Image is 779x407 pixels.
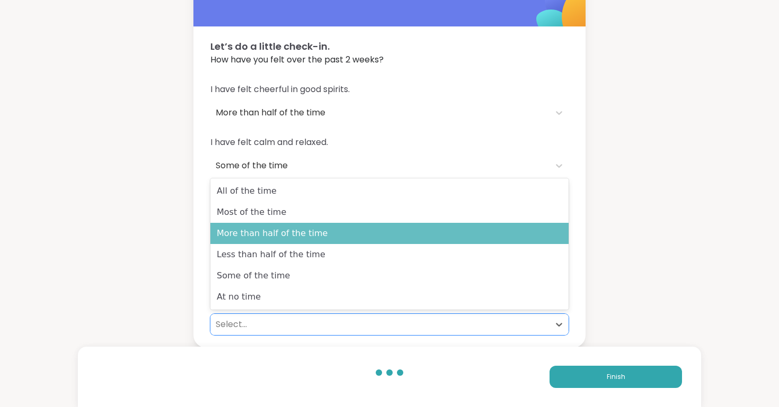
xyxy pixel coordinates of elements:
[210,83,569,96] span: I have felt cheerful in good spirits.
[550,366,682,388] button: Finish
[210,136,569,149] span: I have felt calm and relaxed.
[210,265,569,286] div: Some of the time
[216,159,544,172] div: Some of the time
[210,223,569,244] div: More than half of the time
[210,180,569,202] div: All of the time
[210,202,569,223] div: Most of the time
[216,106,544,119] div: More than half of the time
[607,372,625,382] span: Finish
[210,244,569,265] div: Less than half of the time
[210,286,569,307] div: At no time
[210,39,569,53] span: Let’s do a little check-in.
[216,318,544,331] div: Select...
[210,53,569,66] span: How have you felt over the past 2 weeks?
